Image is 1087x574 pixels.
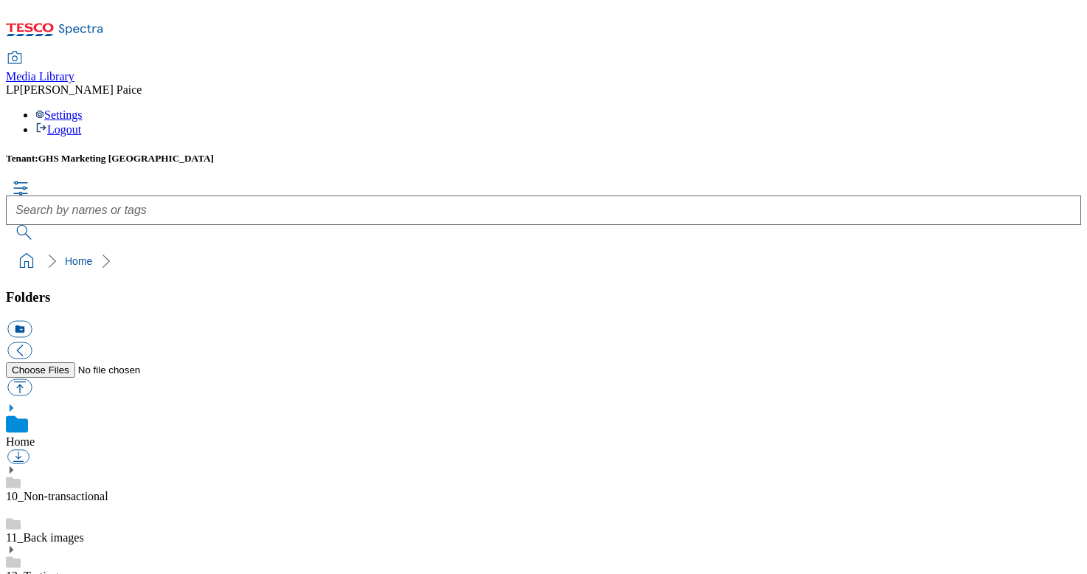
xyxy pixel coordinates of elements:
[6,247,1081,275] nav: breadcrumb
[6,52,74,83] a: Media Library
[35,108,83,121] a: Settings
[6,153,1081,165] h5: Tenant:
[6,490,108,502] a: 10_Non-transactional
[35,123,81,136] a: Logout
[6,289,1081,305] h3: Folders
[15,249,38,273] a: home
[6,531,84,544] a: 11_Back images
[20,83,142,96] span: [PERSON_NAME] Paice
[65,255,92,267] a: Home
[6,70,74,83] span: Media Library
[38,153,214,164] span: GHS Marketing [GEOGRAPHIC_DATA]
[6,83,20,96] span: LP
[6,435,35,448] a: Home
[6,196,1081,225] input: Search by names or tags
